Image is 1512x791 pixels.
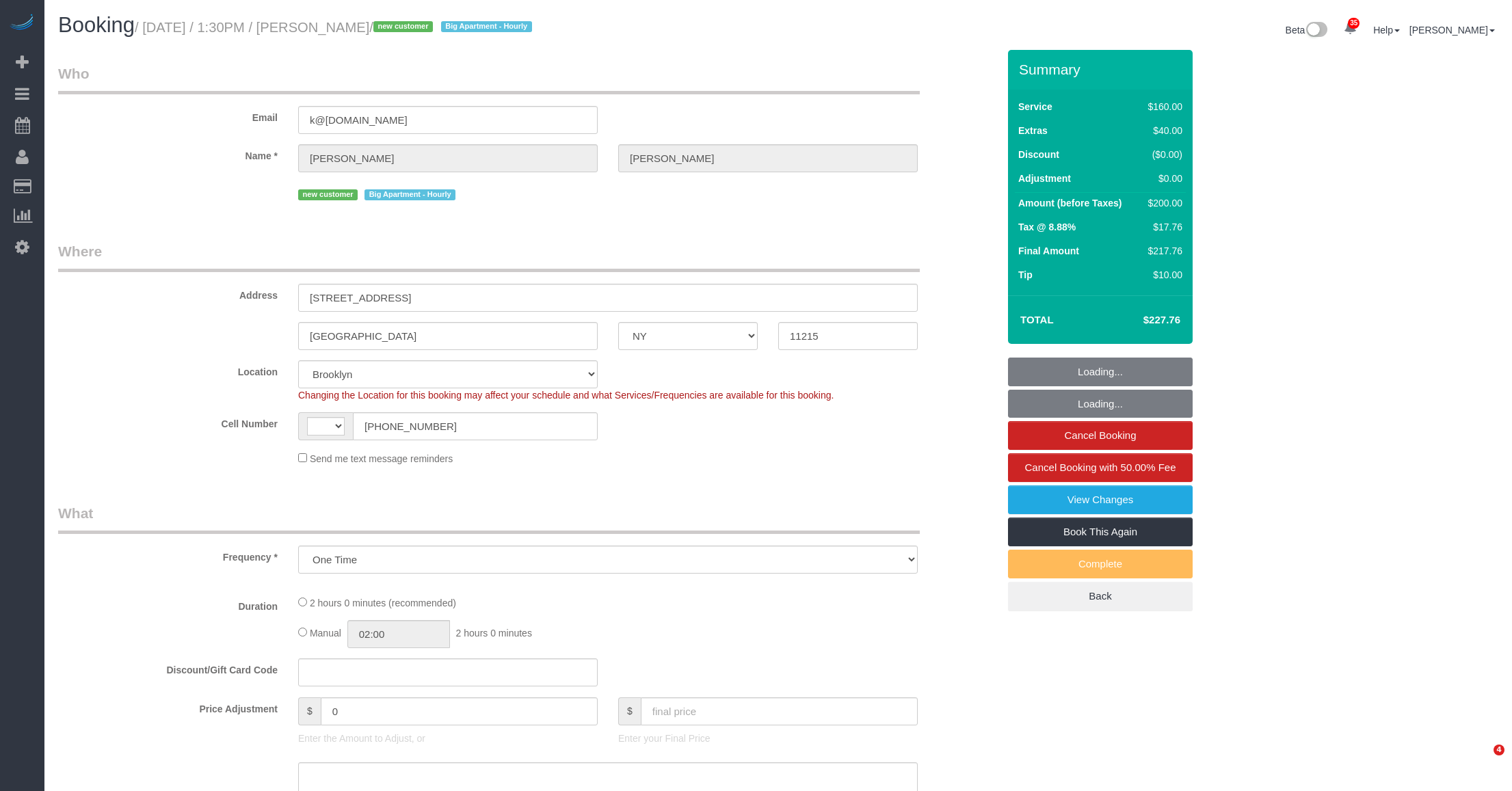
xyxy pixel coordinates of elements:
[298,732,598,745] p: Enter the Amount to Adjust, or
[48,144,288,163] label: Name *
[48,360,288,379] label: Location
[1018,124,1048,137] label: Extras
[641,697,918,725] input: final price
[618,732,918,745] p: Enter your Final Price
[8,14,36,33] img: Automaid Logo
[1008,582,1193,611] a: Back
[298,390,834,401] span: Changing the Location for this booking may affect your schedule and what Services/Frequencies are...
[58,64,920,94] legend: Who
[48,412,288,431] label: Cell Number
[298,322,598,350] input: City
[1143,124,1182,137] div: $40.00
[1143,172,1182,185] div: $0.00
[1018,220,1076,234] label: Tax @ 8.88%
[310,598,456,608] span: 2 hours 0 minutes (recommended)
[1020,314,1054,325] strong: Total
[48,658,288,677] label: Discount/Gift Card Code
[1409,25,1495,36] a: [PERSON_NAME]
[48,546,288,564] label: Frequency *
[58,503,920,534] legend: What
[298,144,598,172] input: First Name
[1008,518,1193,546] a: Book This Again
[1286,25,1328,36] a: Beta
[1008,421,1193,450] a: Cancel Booking
[618,697,641,725] span: $
[1143,148,1182,161] div: ($0.00)
[58,13,135,37] span: Booking
[778,322,918,350] input: Zip Code
[1305,22,1327,40] img: New interface
[1025,461,1176,473] span: Cancel Booking with 50.00% Fee
[1143,244,1182,258] div: $217.76
[1494,745,1504,755] span: 4
[1018,100,1052,113] label: Service
[1143,100,1182,113] div: $160.00
[1337,14,1364,44] a: 35
[48,106,288,124] label: Email
[1019,62,1186,77] h3: Summary
[48,697,288,716] label: Price Adjustment
[1008,453,1193,482] a: Cancel Booking with 50.00% Fee
[456,628,532,639] span: 2 hours 0 minutes
[1018,148,1059,161] label: Discount
[48,595,288,613] label: Duration
[353,412,598,440] input: Cell Number
[1008,485,1193,514] a: View Changes
[1465,745,1498,777] iframe: Intercom live chat
[298,106,598,134] input: Email
[364,189,455,200] span: Big Apartment - Hourly
[58,241,920,272] legend: Where
[1373,25,1400,36] a: Help
[369,20,536,35] span: /
[298,697,321,725] span: $
[1018,268,1033,282] label: Tip
[48,284,288,302] label: Address
[1348,18,1360,29] span: 35
[1018,172,1071,185] label: Adjustment
[373,21,433,32] span: new customer
[310,628,341,639] span: Manual
[618,144,918,172] input: Last Name
[1102,314,1180,326] h4: $227.76
[1143,220,1182,234] div: $17.76
[441,21,532,32] span: Big Apartment - Hourly
[1143,196,1182,210] div: $200.00
[298,189,358,200] span: new customer
[1018,196,1122,210] label: Amount (before Taxes)
[1143,268,1182,282] div: $10.00
[310,453,453,464] span: Send me text message reminders
[135,20,536,35] small: / [DATE] / 1:30PM / [PERSON_NAME]
[1018,244,1079,258] label: Final Amount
